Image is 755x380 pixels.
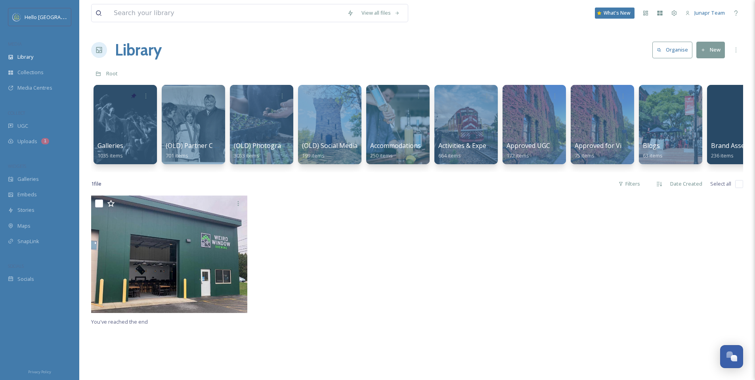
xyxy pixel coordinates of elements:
span: Approved UGC [507,141,550,150]
div: Filters [614,176,644,192]
a: View all files [357,5,404,21]
span: Root [106,70,118,77]
a: Brand Assets236 items [711,142,750,159]
span: COLLECT [8,110,25,116]
a: Root [106,69,118,78]
span: Accommodations [370,141,421,150]
span: Activities & Experiences [438,141,508,150]
span: Uploads [17,138,37,145]
span: SnapLink [17,238,39,245]
a: Junapr Team [681,5,729,21]
a: Library [115,38,162,62]
span: Media Centres [17,84,52,92]
a: Galleries1035 items [97,142,123,159]
span: Embeds [17,191,37,198]
span: SOCIALS [8,263,24,269]
div: Date Created [666,176,706,192]
span: Blogs [643,141,660,150]
span: Galleries [97,141,123,150]
span: Collections [17,69,44,76]
span: Hello [GEOGRAPHIC_DATA] [25,13,88,21]
a: Approved UGC172 items [507,142,550,159]
span: 199 items [302,152,325,159]
a: Organise [652,42,696,58]
span: Junapr Team [694,9,725,16]
span: UGC [17,122,28,130]
img: taproom-1_C73DD36A-5056-A36A-082F1ABC7C86447D-c73dd1c45056a36_c73dd9fe-5056-a36a-082678996f62276e... [91,196,247,313]
span: 75 items [575,152,594,159]
span: 172 items [507,152,529,159]
span: (OLD) Social Media [302,141,357,150]
span: Brand Assets [711,141,750,150]
a: Activities & Experiences664 items [438,142,508,159]
span: 701 items [166,152,188,159]
input: Search your library [110,4,343,22]
img: images.png [13,13,21,21]
a: What's New [595,8,635,19]
span: (OLD) Photographers [234,141,298,150]
a: Blogs63 items [643,142,663,159]
span: (OLD) Partner Content [166,141,233,150]
span: Stories [17,206,34,214]
span: Galleries [17,175,39,183]
button: Organise [652,42,692,58]
span: 250 items [370,152,393,159]
span: 63 items [643,152,663,159]
a: (OLD) Photographers3053 items [234,142,298,159]
span: 1 file [91,180,101,188]
span: Socials [17,275,34,283]
span: 236 items [711,152,734,159]
a: Approved for Visitor Guide75 items [575,142,654,159]
span: MEDIA [8,41,22,47]
a: Privacy Policy [28,367,51,376]
button: New [696,42,725,58]
span: WIDGETS [8,163,26,169]
div: 1 [41,138,49,144]
a: Accommodations250 items [370,142,421,159]
a: (OLD) Partner Content701 items [166,142,233,159]
span: Library [17,53,33,61]
button: Open Chat [720,345,743,368]
span: Privacy Policy [28,369,51,374]
span: Approved for Visitor Guide [575,141,654,150]
span: 664 items [438,152,461,159]
a: (OLD) Social Media199 items [302,142,357,159]
span: 1035 items [97,152,123,159]
span: Select all [710,180,731,188]
span: Maps [17,222,31,230]
span: You've reached the end [91,318,148,325]
span: 3053 items [234,152,259,159]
